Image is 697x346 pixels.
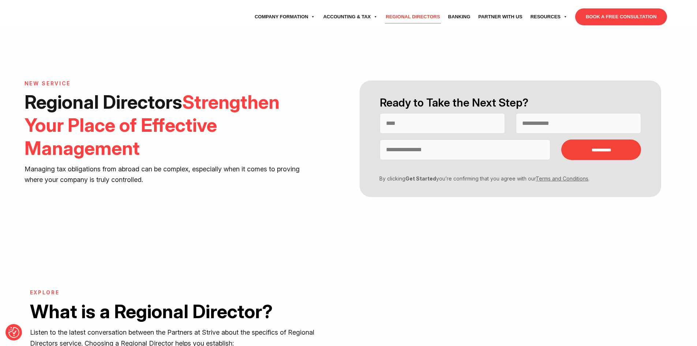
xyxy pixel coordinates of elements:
[348,81,672,197] form: Contact form
[474,7,526,27] a: Partner with Us
[8,327,19,338] img: Revisit consent button
[25,91,280,159] span: Strengthen Your Place of Effective Management
[575,8,667,25] a: BOOK A FREE CONSULTATION
[251,7,319,27] a: Company Formation
[30,300,273,323] strong: What is a Regional Director?
[25,164,303,186] p: Managing tax obligations from abroad can be complex, especially when it comes to proving where yo...
[382,7,444,27] a: Regional Directors
[374,175,636,182] p: By clicking you’re confirming that you agree with our .
[444,7,475,27] a: Banking
[405,175,436,182] strong: Get Started
[25,81,303,87] h6: NEW SERVICE
[25,90,303,160] h1: Regional Directors
[30,8,85,26] img: svg+xml;nitro-empty-id=MTU3OjExNQ==-1;base64,PHN2ZyB2aWV3Qm94PSIwIDAgNzU4IDI1MSIgd2lkdGg9Ijc1OCIg...
[536,175,588,182] a: Terms and Conditions
[8,327,19,338] button: Consent Preferences
[319,7,382,27] a: Accounting & Tax
[30,290,343,296] h6: EXPLORE
[380,95,641,110] h2: Ready to Take the Next Step?
[527,7,572,27] a: Resources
